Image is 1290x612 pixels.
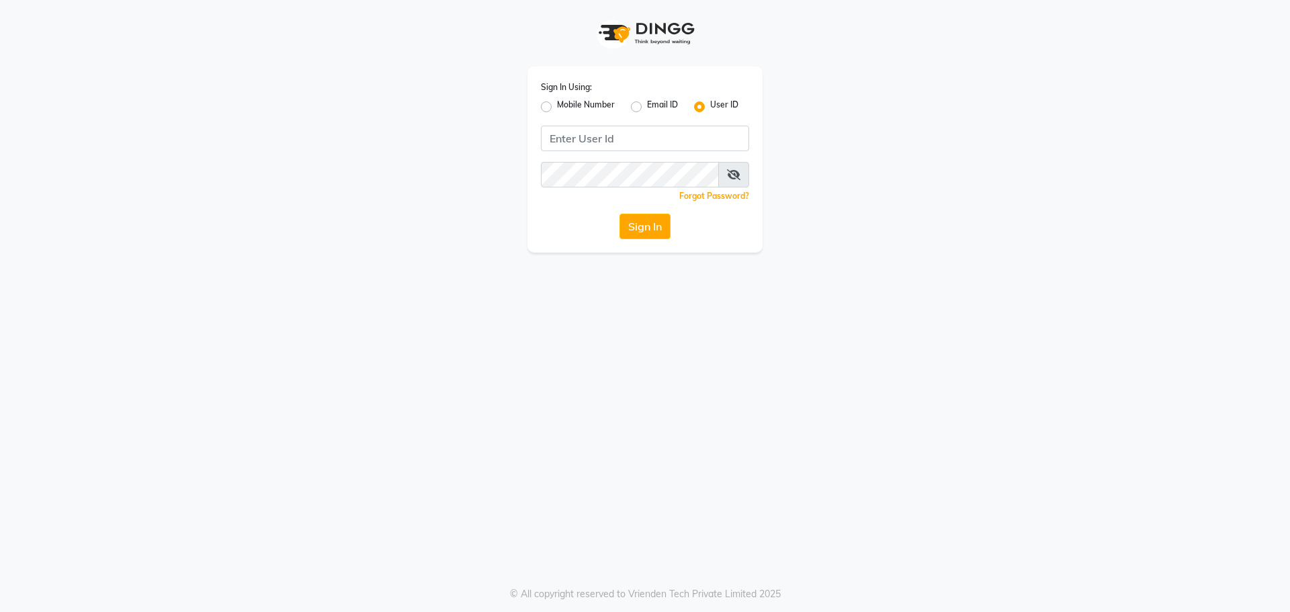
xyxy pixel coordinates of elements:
label: Mobile Number [557,99,615,115]
button: Sign In [619,214,671,239]
label: Sign In Using: [541,81,592,93]
input: Username [541,126,749,151]
label: Email ID [647,99,678,115]
a: Forgot Password? [679,191,749,201]
img: logo1.svg [591,13,699,53]
input: Username [541,162,719,187]
label: User ID [710,99,738,115]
